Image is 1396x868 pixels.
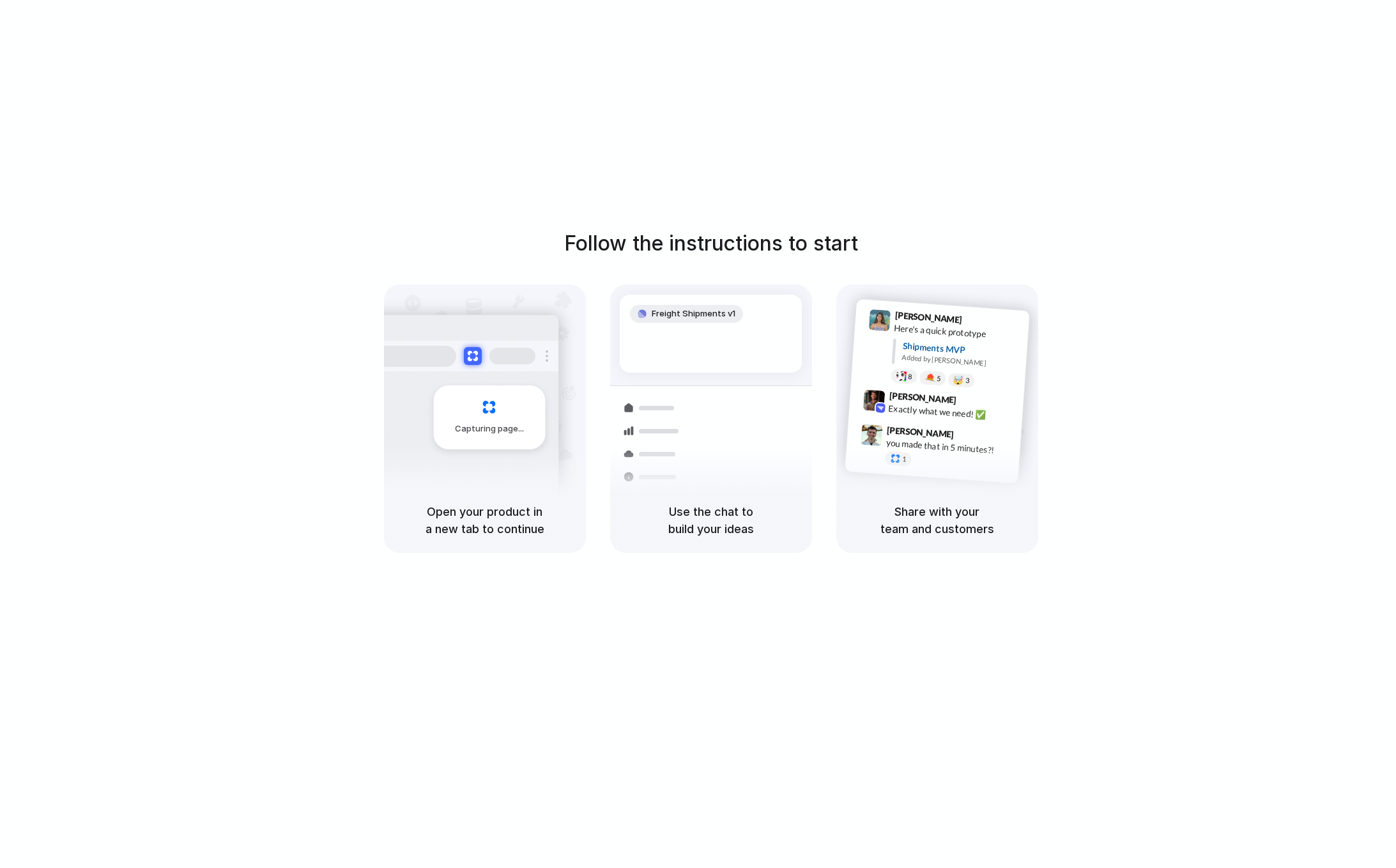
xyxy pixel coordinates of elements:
[852,503,1023,538] h5: Share with your team and customers
[893,322,1021,343] div: Here's a quick prototype
[901,352,1019,371] div: Added by [PERSON_NAME]
[960,394,986,410] span: 9:42 AM
[965,314,992,330] span: 9:41 AM
[886,423,954,442] span: [PERSON_NAME]
[564,228,858,259] h1: Follow the instructions to start
[625,503,797,538] h5: Use the chat to build your ideas
[455,422,526,435] span: Capturing page
[902,339,1020,360] div: Shipments MVP
[886,436,1013,458] div: you made that in 5 minutes?!
[888,401,1016,423] div: Exactly what we need! ✅
[901,456,906,463] span: 1
[399,503,571,538] h5: Open your product in a new tab to continue
[958,429,984,444] span: 9:47 AM
[889,389,956,407] span: [PERSON_NAME]
[965,377,969,384] span: 3
[894,308,962,327] span: [PERSON_NAME]
[953,375,963,385] div: 🤯
[907,373,912,380] span: 8
[652,307,735,320] span: Freight Shipments v1
[936,375,940,382] span: 5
